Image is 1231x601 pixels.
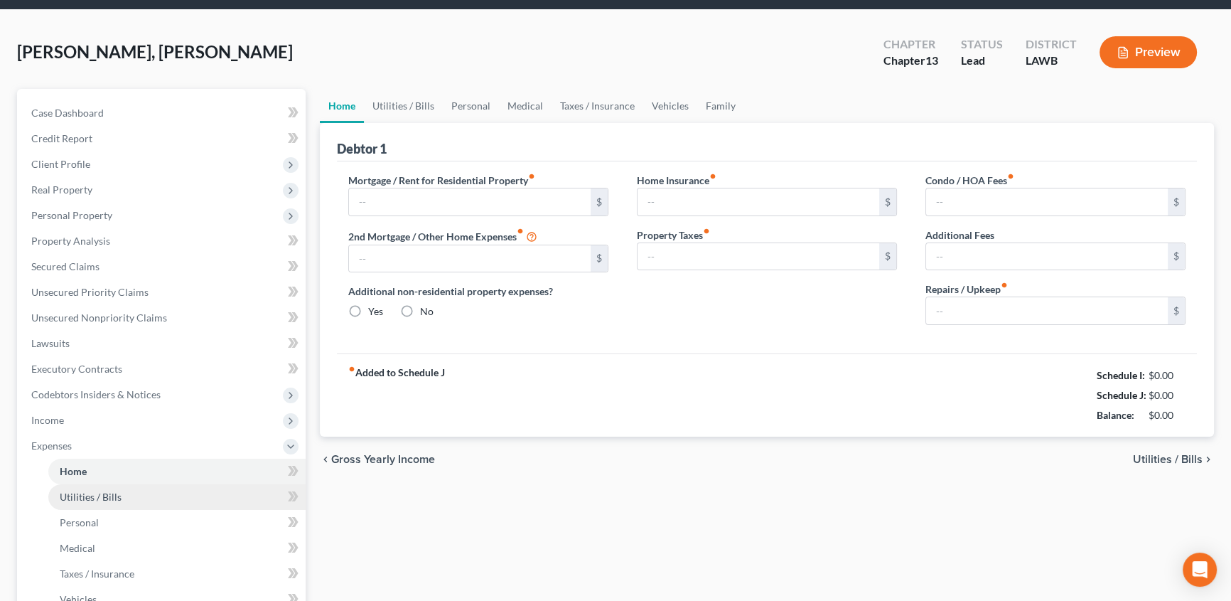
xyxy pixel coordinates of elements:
label: Additional non-residential property expenses? [348,284,608,299]
input: -- [926,243,1168,270]
i: fiber_manual_record [703,228,710,235]
a: Taxes / Insurance [552,89,643,123]
div: LAWB [1026,53,1077,69]
a: Lawsuits [20,331,306,356]
a: Utilities / Bills [48,484,306,510]
input: -- [349,188,591,216]
input: -- [926,297,1168,324]
button: Preview [1100,36,1197,68]
a: Property Analysis [20,228,306,254]
div: Lead [961,53,1003,69]
a: Unsecured Nonpriority Claims [20,305,306,331]
span: Utilities / Bills [1133,454,1203,465]
span: Lawsuits [31,337,70,349]
div: $ [1168,243,1185,270]
a: Vehicles [643,89,697,123]
a: Case Dashboard [20,100,306,126]
i: fiber_manual_record [348,366,355,373]
input: -- [638,243,879,270]
strong: Balance: [1097,409,1134,421]
div: $ [879,243,896,270]
a: Home [48,459,306,484]
i: fiber_manual_record [528,173,535,180]
span: Utilities / Bills [60,491,122,503]
a: Medical [48,536,306,561]
div: $ [1168,297,1185,324]
span: Client Profile [31,158,90,170]
i: chevron_left [320,454,331,465]
a: Unsecured Priority Claims [20,280,306,305]
div: Open Intercom Messenger [1183,553,1217,587]
div: Chapter [883,36,938,53]
a: Personal [48,510,306,536]
div: Chapter [883,53,938,69]
span: Unsecured Nonpriority Claims [31,312,167,324]
a: Utilities / Bills [364,89,443,123]
span: Unsecured Priority Claims [31,286,149,298]
span: Medical [60,542,95,554]
label: No [420,304,434,319]
a: Medical [499,89,552,123]
a: Secured Claims [20,254,306,280]
label: Yes [368,304,383,319]
label: Condo / HOA Fees [925,173,1014,188]
label: Mortgage / Rent for Residential Property [348,173,535,188]
a: Home [320,89,364,123]
span: Income [31,414,64,426]
a: Personal [443,89,499,123]
input: -- [638,188,879,216]
div: District [1026,36,1077,53]
div: $0.00 [1149,368,1186,383]
i: fiber_manual_record [1001,282,1008,289]
span: Home [60,465,87,477]
span: Codebtors Insiders & Notices [31,388,161,400]
button: Utilities / Bills chevron_right [1133,454,1214,465]
label: Repairs / Upkeep [925,282,1008,297]
span: Gross Yearly Income [331,454,435,465]
div: $ [879,188,896,216]
span: Case Dashboard [31,107,104,119]
div: $0.00 [1149,388,1186,403]
a: Credit Report [20,126,306,151]
span: Personal Property [31,209,112,221]
div: $ [591,188,608,216]
label: Home Insurance [637,173,716,188]
i: chevron_right [1203,454,1214,465]
div: Debtor 1 [337,140,387,157]
a: Taxes / Insurance [48,561,306,587]
strong: Schedule J: [1097,389,1146,401]
span: Executory Contracts [31,363,122,375]
span: Property Analysis [31,235,110,247]
strong: Added to Schedule J [348,366,445,425]
a: Executory Contracts [20,356,306,382]
div: Status [961,36,1003,53]
span: Real Property [31,184,92,196]
span: 13 [925,53,938,67]
i: fiber_manual_record [1007,173,1014,180]
label: Property Taxes [637,228,710,243]
strong: Schedule I: [1097,369,1145,381]
input: -- [926,188,1168,216]
a: Family [697,89,744,123]
span: Expenses [31,440,72,452]
label: 2nd Mortgage / Other Home Expenses [348,228,537,245]
label: Additional Fees [925,228,994,243]
span: Personal [60,516,99,528]
span: Taxes / Insurance [60,568,134,580]
i: fiber_manual_record [709,173,716,180]
div: $ [1168,188,1185,216]
i: fiber_manual_record [517,228,524,235]
input: -- [349,245,591,272]
div: $ [591,245,608,272]
span: Credit Report [31,132,92,144]
span: Secured Claims [31,260,100,272]
span: [PERSON_NAME], [PERSON_NAME] [17,41,293,62]
button: chevron_left Gross Yearly Income [320,454,435,465]
div: $0.00 [1149,408,1186,422]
